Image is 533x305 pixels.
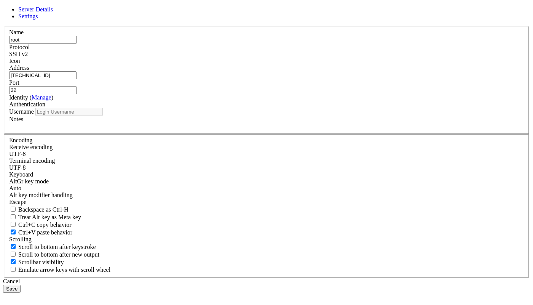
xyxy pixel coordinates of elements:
label: Notes [9,116,23,122]
a: Server Details [18,6,53,13]
label: Keyboard [9,171,33,178]
span: Ctrl+C copy behavior [18,222,72,228]
label: Encoding [9,137,32,143]
div: Cancel [3,278,530,285]
button: Save [3,285,21,293]
span: Backspace as Ctrl-H [18,206,69,213]
span: UTF-8 [9,164,26,171]
label: Set the expected encoding for data received from the host. If the encodings do not match, visual ... [9,144,53,150]
span: ( ) [30,94,53,101]
input: Port Number [9,86,77,94]
input: Scrollbar visibility [11,259,16,264]
div: (0, 1) [3,10,6,17]
div: UTF-8 [9,151,524,157]
a: Manage [32,94,51,101]
label: Icon [9,58,20,64]
label: Scrolling [9,236,32,242]
input: Login Username [35,108,103,116]
span: Scroll to bottom after new output [18,251,99,258]
span: Treat Alt key as Meta key [18,214,81,220]
label: Scroll to bottom after new output. [9,251,99,258]
label: Identity [9,94,53,101]
span: Scroll to bottom after keystroke [18,244,96,250]
input: Host Name or IP [9,71,77,79]
input: Backspace as Ctrl-H [11,207,16,212]
label: Address [9,64,29,71]
input: Ctrl+V paste behavior [11,230,16,234]
label: Controls how the Alt key is handled. Escape: Send an ESC prefix. 8-Bit: Add 128 to the typed char... [9,192,73,198]
a: Settings [18,13,38,19]
label: Ctrl-C copies if true, send ^C to host if false. Ctrl-Shift-C sends ^C to host if true, copies if... [9,222,72,228]
span: Escape [9,199,26,205]
label: Whether the Alt key acts as a Meta key or as a distinct Alt key. [9,214,81,220]
input: Treat Alt key as Meta key [11,214,16,219]
label: The vertical scrollbar mode. [9,259,64,265]
span: Emulate arrow keys with scroll wheel [18,266,110,273]
div: UTF-8 [9,164,524,171]
label: Set the expected encoding for data received from the host. If the encodings do not match, visual ... [9,178,49,185]
label: Whether to scroll to the bottom on any keystroke. [9,244,96,250]
span: Scrollbar visibility [18,259,64,265]
div: SSH v2 [9,51,524,58]
label: When using the alternative screen buffer, and DECCKM (Application Cursor Keys) is active, mouse w... [9,266,110,273]
div: Escape [9,199,524,205]
label: Authentication [9,101,45,108]
label: Protocol [9,44,30,50]
label: Ctrl+V pastes if true, sends ^V to host if false. Ctrl+Shift+V sends ^V to host if true, pastes i... [9,229,72,236]
input: Emulate arrow keys with scroll wheel [11,267,16,272]
input: Scroll to bottom after new output [11,252,16,257]
span: UTF-8 [9,151,26,157]
label: Name [9,29,24,35]
input: Scroll to bottom after keystroke [11,244,16,249]
label: The default terminal encoding. ISO-2022 enables character map translations (like graphics maps). ... [9,157,55,164]
span: Ctrl+V paste behavior [18,229,72,236]
label: If true, the backspace should send BS ('\x08', aka ^H). Otherwise the backspace key should send '... [9,206,69,213]
label: Port [9,79,19,86]
label: Username [9,108,34,115]
span: Auto [9,185,21,191]
div: Auto [9,185,524,192]
span: SSH v2 [9,51,28,57]
input: Ctrl+C copy behavior [11,222,16,227]
input: Server Name [9,36,77,44]
x-row: Connecting [TECHNICAL_ID]... [3,3,433,10]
